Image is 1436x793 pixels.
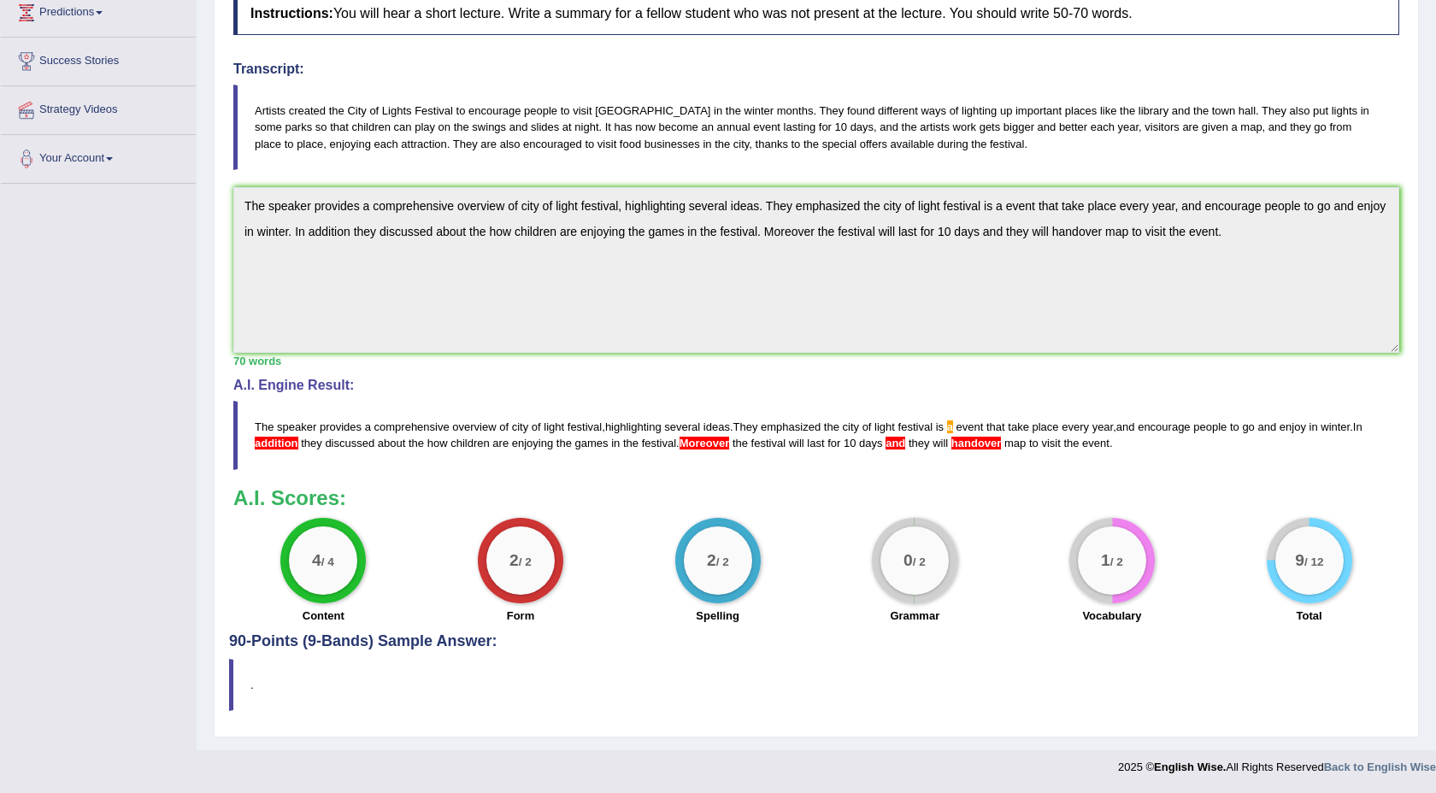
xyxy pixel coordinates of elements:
b: A.I. Scores: [233,486,346,509]
span: several [664,420,700,433]
span: enjoying [512,437,553,449]
span: light [544,420,564,433]
span: overview [452,420,496,433]
small: / 12 [1304,555,1324,568]
div: 70 words [233,353,1399,369]
b: Instructions: [250,6,333,21]
span: children [450,437,490,449]
span: in [611,437,620,449]
span: highlighting [605,420,662,433]
span: go [1242,420,1254,433]
span: 10 [844,437,856,449]
span: of [862,420,872,433]
span: The word ‘handover’ is a noun. Did you mean the verb “hand over”? [951,437,1002,449]
span: the [824,420,839,433]
div: 2025 © All Rights Reserved [1118,750,1436,775]
span: map [1004,437,1026,449]
span: speaker [277,420,316,433]
span: light [874,420,895,433]
span: to [1230,420,1239,433]
span: games [575,437,609,449]
label: Form [507,608,535,624]
span: visit [1041,437,1060,449]
blockquote: , . , . . . [233,401,1399,469]
span: days [859,437,882,449]
span: Use a comma before ‘and’ if it connects two independent clauses (unless they are closely connecte... [883,437,886,449]
small: / 4 [321,555,334,568]
span: place [1033,420,1059,433]
span: event [956,420,984,433]
a: Strategy Videos [1,86,196,129]
small: / 2 [1110,555,1123,568]
span: in [1309,420,1318,433]
span: will [789,437,804,449]
label: Content [303,608,344,624]
span: In [1353,420,1362,433]
span: of [499,420,509,433]
span: discussed [325,437,374,449]
h4: Transcript: [233,62,1399,77]
span: the [556,437,572,449]
blockquote: Artists created the City of Lights Festival to encourage people to visit [GEOGRAPHIC_DATA] in the... [233,85,1399,169]
span: that [986,420,1005,433]
span: of [532,420,541,433]
small: / 2 [519,555,532,568]
span: to [1029,437,1039,449]
span: and [1116,420,1135,433]
span: Use a comma before ‘and’ if it connects two independent clauses (unless they are closely connecte... [886,437,905,449]
a: Success Stories [1,38,196,80]
span: The [255,420,274,433]
span: every [1062,420,1089,433]
span: ideas [703,420,730,433]
span: city [843,420,860,433]
label: Total [1297,608,1322,624]
big: 2 [707,551,716,570]
a: Your Account [1,135,196,178]
span: last [807,437,824,449]
span: is [936,420,944,433]
span: take [1008,420,1029,433]
strong: English Wise. [1154,761,1226,773]
span: festival [898,420,933,433]
span: enjoy [1280,420,1306,433]
blockquote: . [229,659,1404,711]
small: / 2 [715,555,728,568]
span: the [623,437,639,449]
span: about [378,437,406,449]
span: the [409,437,424,449]
big: 1 [1101,551,1110,570]
span: city [512,420,529,433]
span: Use “an” instead of ‘a’ if the following word starts with a vowel sound, e.g. ‘an article’, ‘an h... [947,420,953,433]
span: emphasized [761,420,821,433]
big: 0 [903,551,913,570]
span: and [1257,420,1276,433]
span: winter [1321,420,1350,433]
span: comprehensive [374,420,450,433]
span: festival [751,437,786,449]
span: year [1092,420,1114,433]
span: they [301,437,322,449]
span: a [365,420,371,433]
h4: A.I. Engine Result: [233,378,1399,393]
span: event [1082,437,1109,449]
span: people [1193,420,1227,433]
span: A comma may be missing after the conjunctive/linking adverb ‘addition’. (did you mean: addition,) [255,437,298,449]
label: Grammar [890,608,939,624]
span: A comma may be missing after the conjunctive/linking adverb ‘Moreover’. (did you mean: Moreover,) [680,437,730,449]
span: encourage [1138,420,1190,433]
big: 9 [1295,551,1304,570]
span: They [733,420,758,433]
span: provides [320,420,362,433]
span: the [733,437,748,449]
span: the [1063,437,1079,449]
span: they [909,437,930,449]
span: will [933,437,948,449]
big: 2 [509,551,519,570]
big: 4 [312,551,321,570]
span: festival [568,420,602,433]
span: festival [642,437,676,449]
span: for [827,437,840,449]
a: Back to English Wise [1324,761,1436,773]
label: Spelling [696,608,739,624]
